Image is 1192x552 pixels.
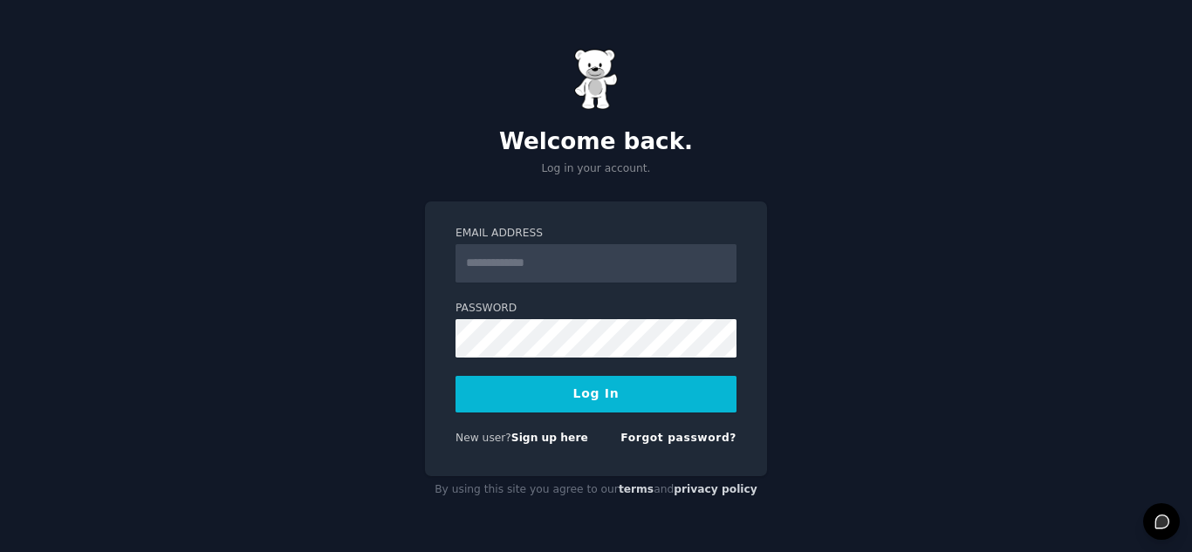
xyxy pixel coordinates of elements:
[619,483,654,495] a: terms
[456,226,736,242] label: Email Address
[456,301,736,317] label: Password
[674,483,757,495] a: privacy policy
[425,476,767,504] div: By using this site you agree to our and
[425,128,767,156] h2: Welcome back.
[456,376,736,412] button: Log In
[511,432,588,444] a: Sign up here
[456,432,511,444] span: New user?
[425,161,767,177] p: Log in your account.
[620,432,736,444] a: Forgot password?
[574,49,618,110] img: Gummy Bear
